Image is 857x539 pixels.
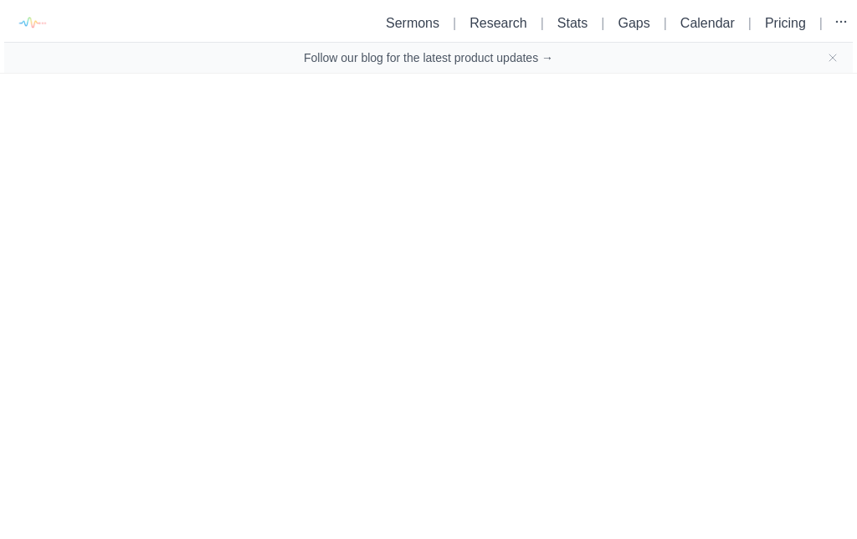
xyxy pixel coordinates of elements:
[534,13,551,33] li: |
[446,13,463,33] li: |
[826,51,839,64] button: Close banner
[765,16,806,30] a: Pricing
[813,13,829,33] li: |
[618,16,649,30] a: Gaps
[304,49,553,66] a: Follow our blog for the latest product updates →
[742,13,758,33] li: |
[594,13,611,33] li: |
[13,4,50,42] img: logo
[657,13,674,33] li: |
[386,16,439,30] a: Sermons
[470,16,526,30] a: Research
[557,16,588,30] a: Stats
[680,16,735,30] a: Calendar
